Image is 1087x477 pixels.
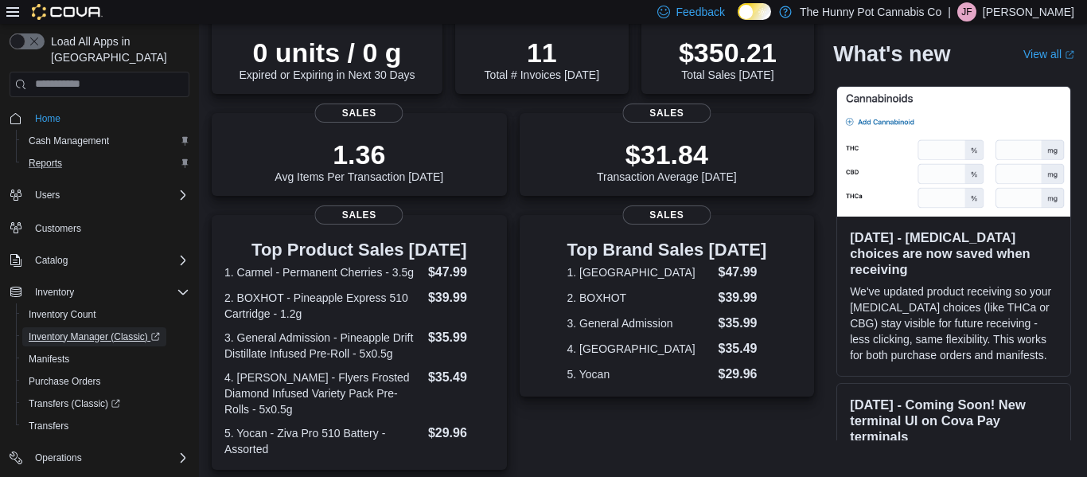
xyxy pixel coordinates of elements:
[22,154,189,173] span: Reports
[29,219,88,238] a: Customers
[485,37,599,81] div: Total # Invoices [DATE]
[3,281,196,303] button: Inventory
[567,366,711,382] dt: 5. Yocan
[3,249,196,272] button: Catalog
[961,2,972,22] span: JF
[275,139,443,170] p: 1.36
[22,372,107,391] a: Purchase Orders
[22,327,166,346] a: Inventory Manager (Classic)
[240,37,415,68] p: 0 units / 0 g
[567,264,711,280] dt: 1. [GEOGRAPHIC_DATA]
[719,314,767,333] dd: $35.99
[35,222,81,235] span: Customers
[29,217,189,237] span: Customers
[29,420,68,432] span: Transfers
[1065,50,1074,60] svg: External link
[22,394,189,413] span: Transfers (Classic)
[29,397,120,410] span: Transfers (Classic)
[22,394,127,413] a: Transfers (Classic)
[315,205,403,225] span: Sales
[29,283,80,302] button: Inventory
[29,109,67,128] a: Home
[240,37,415,81] div: Expired or Expiring in Next 30 Days
[22,416,189,436] span: Transfers
[850,229,1058,277] h3: [DATE] - [MEDICAL_DATA] choices are now saved when receiving
[224,369,422,417] dt: 4. [PERSON_NAME] - Flyers Frosted Diamond Infused Variety Pack Pre-Rolls - 5x0.5g
[738,3,771,20] input: Dark Mode
[719,263,767,282] dd: $47.99
[3,447,196,469] button: Operations
[800,2,941,22] p: The Hunny Pot Cannabis Co
[679,37,777,81] div: Total Sales [DATE]
[833,41,950,67] h2: What's new
[719,339,767,358] dd: $35.49
[676,4,725,20] span: Feedback
[850,283,1058,363] p: We've updated product receiving so your [MEDICAL_DATA] choices (like THCa or CBG) stay visible fo...
[29,251,74,270] button: Catalog
[29,157,62,170] span: Reports
[29,108,189,128] span: Home
[29,375,101,388] span: Purchase Orders
[22,131,115,151] a: Cash Management
[485,37,599,68] p: 11
[22,350,189,369] span: Manifests
[22,327,189,346] span: Inventory Manager (Classic)
[29,135,109,147] span: Cash Management
[428,288,494,307] dd: $39.99
[35,452,82,464] span: Operations
[29,330,160,343] span: Inventory Manager (Classic)
[35,189,60,201] span: Users
[597,139,737,170] p: $31.84
[315,104,403,123] span: Sales
[45,33,189,65] span: Load All Apps in [GEOGRAPHIC_DATA]
[16,152,196,174] button: Reports
[428,368,494,387] dd: $35.49
[22,416,75,436] a: Transfers
[29,308,96,321] span: Inventory Count
[16,130,196,152] button: Cash Management
[567,341,711,357] dt: 4. [GEOGRAPHIC_DATA]
[850,397,1058,444] h3: [DATE] - Coming Soon! New terminal UI on Cova Pay terminals
[22,131,189,151] span: Cash Management
[224,240,494,260] h3: Top Product Sales [DATE]
[567,315,711,331] dt: 3. General Admission
[22,305,103,324] a: Inventory Count
[16,348,196,370] button: Manifests
[224,264,422,280] dt: 1. Carmel - Permanent Cherries - 3.5g
[622,205,711,225] span: Sales
[3,216,196,239] button: Customers
[719,365,767,384] dd: $29.96
[983,2,1074,22] p: [PERSON_NAME]
[3,107,196,130] button: Home
[35,112,60,125] span: Home
[16,370,196,393] button: Purchase Orders
[428,424,494,443] dd: $29.96
[16,415,196,437] button: Transfers
[29,186,189,205] span: Users
[679,37,777,68] p: $350.21
[29,283,189,302] span: Inventory
[1023,48,1074,61] a: View allExternal link
[3,184,196,206] button: Users
[35,286,74,299] span: Inventory
[224,330,422,362] dt: 3. General Admission - Pineapple Drift Distillate Infused Pre-Roll - 5x0.5g
[948,2,951,22] p: |
[719,288,767,307] dd: $39.99
[275,139,443,183] div: Avg Items Per Transaction [DATE]
[32,4,103,20] img: Cova
[16,393,196,415] a: Transfers (Classic)
[29,448,189,467] span: Operations
[29,186,66,205] button: Users
[428,263,494,282] dd: $47.99
[22,372,189,391] span: Purchase Orders
[957,2,976,22] div: Jeremy Farwell
[35,254,68,267] span: Catalog
[29,448,88,467] button: Operations
[567,240,766,260] h3: Top Brand Sales [DATE]
[16,326,196,348] a: Inventory Manager (Classic)
[29,251,189,270] span: Catalog
[567,290,711,306] dt: 2. BOXHOT
[428,328,494,347] dd: $35.99
[597,139,737,183] div: Transaction Average [DATE]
